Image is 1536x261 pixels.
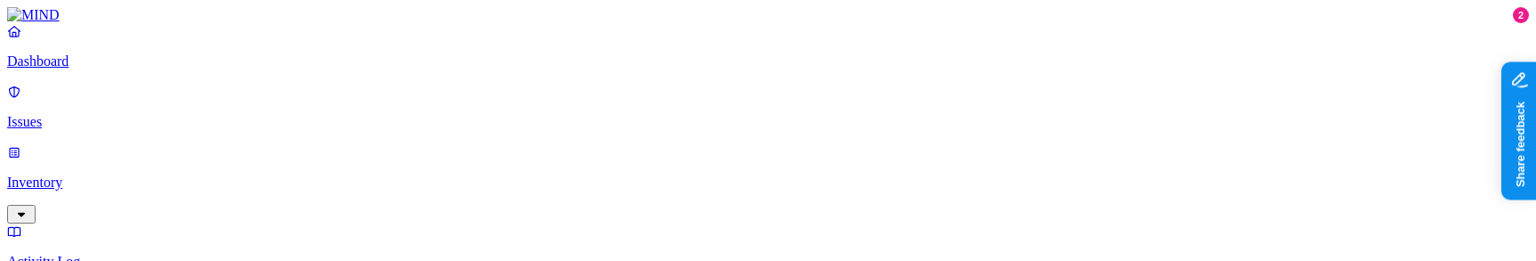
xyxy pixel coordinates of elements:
[7,53,1529,69] p: Dashboard
[7,7,60,23] img: MIND
[7,84,1529,130] a: Issues
[7,114,1529,130] p: Issues
[7,23,1529,69] a: Dashboard
[7,7,1529,23] a: MIND
[7,144,1529,221] a: Inventory
[7,175,1529,191] p: Inventory
[1513,7,1529,23] div: 2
